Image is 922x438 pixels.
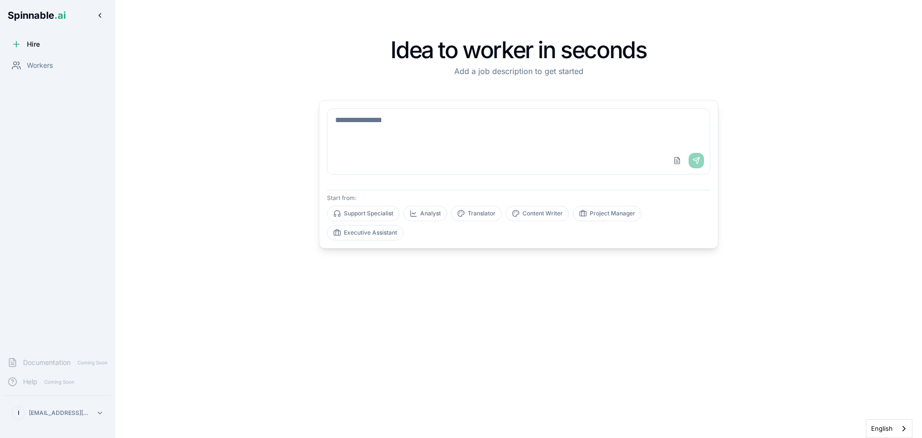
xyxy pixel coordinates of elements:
[23,358,71,367] span: Documentation
[29,409,92,417] p: [EMAIL_ADDRESS][DOMAIN_NAME]
[319,38,718,62] h1: Idea to worker in seconds
[74,358,110,367] span: Coming Soon
[41,377,77,387] span: Coming Soon
[27,61,53,70] span: Workers
[403,206,447,221] button: Analyst
[866,419,912,438] div: Language
[319,65,718,77] p: Add a job description to get started
[8,403,108,423] button: I[EMAIL_ADDRESS][DOMAIN_NAME]
[327,194,710,202] p: Start from:
[451,206,502,221] button: Translator
[8,10,66,21] span: Spinnable
[327,206,400,221] button: Support Specialist
[866,420,912,438] a: English
[27,39,40,49] span: Hire
[866,419,912,438] aside: Language selected: English
[23,377,37,387] span: Help
[54,10,66,21] span: .ai
[18,409,19,417] span: I
[327,225,403,240] button: Executive Assistant
[573,206,642,221] button: Project Manager
[506,206,569,221] button: Content Writer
